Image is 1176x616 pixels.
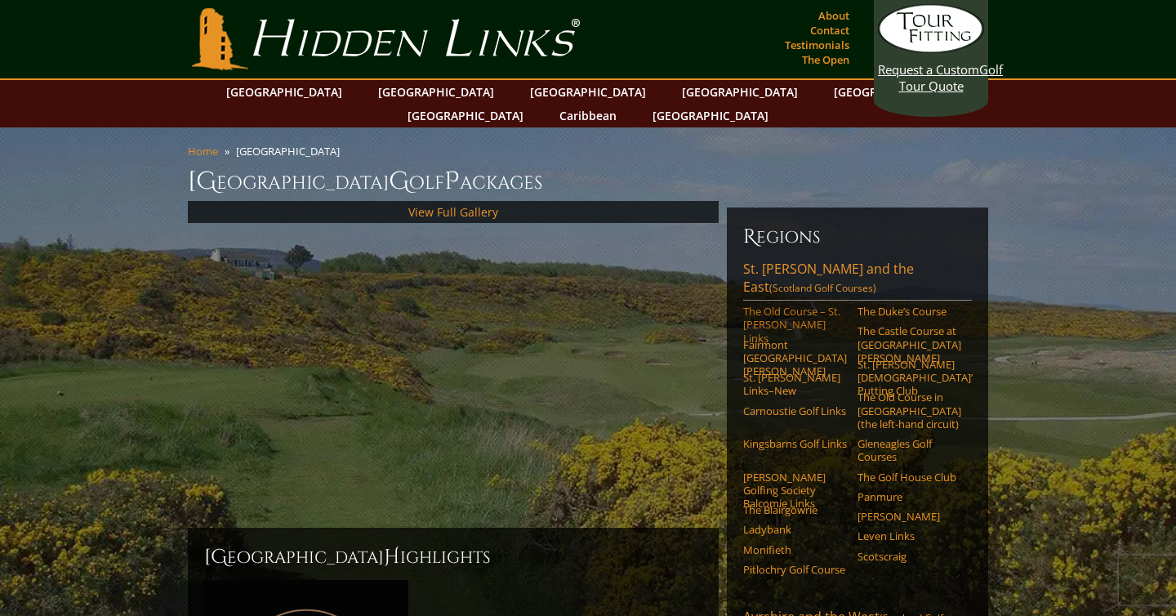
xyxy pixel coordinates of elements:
a: The Duke’s Course [857,305,961,318]
span: (Scotland Golf Courses) [769,281,876,295]
a: Carnoustie Golf Links [743,404,847,417]
a: Gleneagles Golf Courses [857,437,961,464]
a: View Full Gallery [408,204,498,220]
span: H [384,544,400,570]
a: Request a CustomGolf Tour Quote [878,4,984,94]
a: [GEOGRAPHIC_DATA] [399,104,532,127]
a: Ladybank [743,523,847,536]
a: [GEOGRAPHIC_DATA] [674,80,806,104]
a: The Old Course in [GEOGRAPHIC_DATA] (the left-hand circuit) [857,391,961,431]
a: The Open [798,48,853,71]
a: [GEOGRAPHIC_DATA] [370,80,502,104]
a: [PERSON_NAME] Golfing Society Balcomie Links [743,471,847,511]
a: St. [PERSON_NAME] [DEMOGRAPHIC_DATA]’ Putting Club [857,358,961,398]
span: Request a Custom [878,61,979,78]
a: Monifieth [743,543,847,556]
a: Contact [806,19,853,42]
h1: [GEOGRAPHIC_DATA] olf ackages [188,165,988,198]
a: [PERSON_NAME] [857,510,961,523]
a: Home [188,144,218,158]
a: The Golf House Club [857,471,961,484]
a: St. [PERSON_NAME] Links–New [743,371,847,398]
a: Scotscraig [857,550,961,563]
h2: [GEOGRAPHIC_DATA] ighlights [204,544,702,570]
a: [GEOGRAPHIC_DATA] [644,104,777,127]
a: Panmure [857,490,961,503]
span: P [444,165,460,198]
a: St. [PERSON_NAME] and the East(Scotland Golf Courses) [743,260,972,301]
a: Fairmont [GEOGRAPHIC_DATA][PERSON_NAME] [743,338,847,378]
a: Leven Links [857,529,961,542]
span: G [389,165,409,198]
a: [GEOGRAPHIC_DATA] [218,80,350,104]
a: About [814,4,853,27]
a: Testimonials [781,33,853,56]
h6: Regions [743,224,972,250]
a: Caribbean [551,104,625,127]
a: Pitlochry Golf Course [743,563,847,576]
a: The Blairgowrie [743,503,847,516]
a: The Old Course – St. [PERSON_NAME] Links [743,305,847,345]
li: [GEOGRAPHIC_DATA] [236,144,346,158]
a: [GEOGRAPHIC_DATA] [826,80,958,104]
a: [GEOGRAPHIC_DATA] [522,80,654,104]
a: The Castle Course at [GEOGRAPHIC_DATA][PERSON_NAME] [857,324,961,364]
a: Kingsbarns Golf Links [743,437,847,450]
